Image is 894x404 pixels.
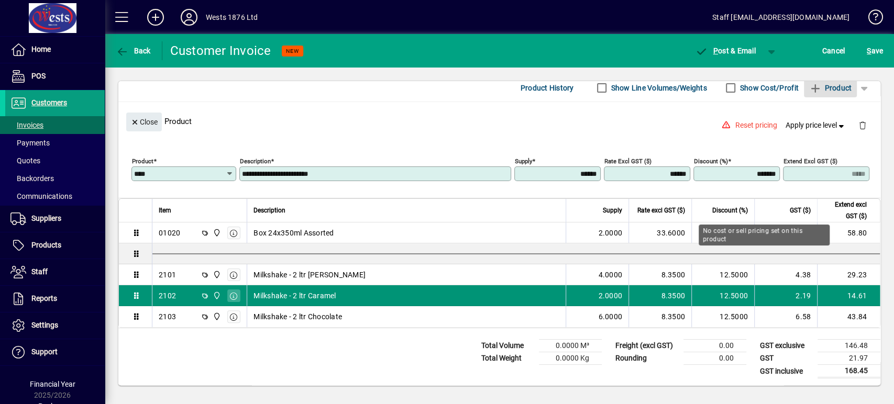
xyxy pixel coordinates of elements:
mat-label: Description [240,158,271,165]
span: Apply price level [786,120,846,131]
td: 0.00 [683,340,746,352]
td: 0.00 [683,352,746,365]
span: Wests Cordials [210,227,222,239]
div: 2102 [159,290,176,301]
td: 0.0000 Kg [539,352,602,365]
span: Reset pricing [735,120,777,131]
mat-label: Discount (%) [694,158,728,165]
a: Suppliers [5,206,105,232]
td: 0.0000 M³ [539,340,602,352]
a: Backorders [5,170,105,187]
span: Milkshake - 2 ltr [PERSON_NAME] [253,270,366,280]
span: Quotes [10,156,40,165]
mat-label: Supply [515,158,532,165]
button: Profile [172,8,206,27]
button: Product [804,78,857,97]
div: Customer Invoice [170,42,271,59]
div: 2101 [159,270,176,280]
td: GST inclusive [755,365,818,378]
a: Quotes [5,152,105,170]
td: Freight (excl GST) [610,340,683,352]
td: Total Volume [476,340,539,352]
td: 21.97 [818,352,880,365]
span: Milkshake - 2 ltr Chocolate [253,311,342,322]
span: Invoices [10,121,43,129]
div: 8.3500 [635,311,685,322]
span: Home [31,45,51,53]
label: Show Line Volumes/Weights [609,83,707,93]
td: 14.61 [817,285,880,306]
mat-label: Product [132,158,153,165]
a: Reports [5,286,105,312]
td: 29.23 [817,264,880,285]
span: Settings [31,321,58,329]
div: No cost or sell pricing set on this product [699,225,830,245]
button: Close [126,113,162,131]
div: 8.3500 [635,270,685,280]
a: Support [5,339,105,365]
button: Delete [850,113,875,138]
div: 01020 [159,228,180,238]
span: Cancel [822,42,845,59]
a: Knowledge Base [860,2,881,36]
span: ost & Email [695,47,756,55]
span: GST ($) [790,205,811,216]
app-page-header-button: Close [124,117,164,126]
td: Total Weight [476,352,539,365]
td: 2.19 [754,285,817,306]
app-page-header-button: Back [105,41,162,60]
span: Wests Cordials [210,269,222,280]
span: P [713,47,718,55]
td: 12.5000 [691,285,754,306]
span: NEW [286,48,299,54]
span: 4.0000 [599,270,623,280]
span: Product History [521,80,574,96]
td: GST [755,352,818,365]
td: 58.80 [817,222,880,243]
span: Extend excl GST ($) [824,199,867,222]
a: Settings [5,312,105,339]
span: Item [159,205,171,216]
span: Rate excl GST ($) [637,205,685,216]
span: Reports [31,294,57,302]
a: Payments [5,134,105,152]
span: POS [31,72,46,80]
button: Save [864,41,886,60]
div: Staff [EMAIL_ADDRESS][DOMAIN_NAME] [712,9,849,26]
button: Post & Email [690,41,761,60]
td: 43.84 [817,306,880,327]
span: Box 24x350ml Assorted [253,228,334,238]
mat-label: Extend excl GST ($) [783,158,837,165]
span: ave [867,42,883,59]
div: Wests 1876 Ltd [206,9,258,26]
td: 12.5000 [691,264,754,285]
div: 8.3500 [635,290,685,301]
span: 2.0000 [599,290,623,301]
span: Communications [10,192,72,200]
div: 33.6000 [635,228,685,238]
span: Support [31,347,58,356]
button: Add [139,8,172,27]
label: Show Cost/Profit [738,83,799,93]
button: Back [113,41,153,60]
button: Product History [516,78,578,97]
span: Staff [31,267,48,276]
td: 6.58 [754,306,817,327]
span: S [867,47,871,55]
mat-label: Rate excl GST ($) [604,158,652,165]
td: 12.5000 [691,306,754,327]
span: 6.0000 [599,311,623,322]
span: Suppliers [31,214,61,222]
span: Close [130,114,158,131]
a: Staff [5,259,105,285]
span: Description [253,205,285,216]
td: GST exclusive [755,340,818,352]
span: Products [31,241,61,249]
button: Apply price level [781,116,851,135]
span: Milkshake - 2 ltr Caramel [253,290,336,301]
td: 12.5000 [691,222,754,243]
span: 2.0000 [599,228,623,238]
td: 146.48 [818,340,880,352]
span: Financial Year [30,380,75,388]
span: Product [809,80,852,96]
